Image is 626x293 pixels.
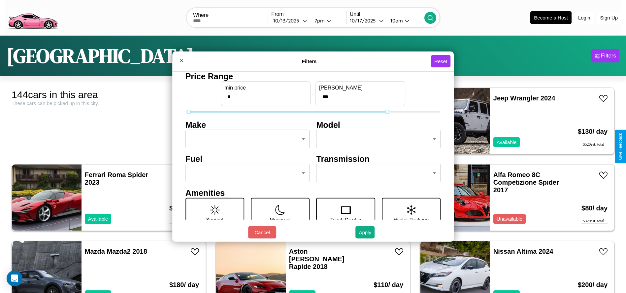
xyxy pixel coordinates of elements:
div: 7pm [311,18,326,24]
div: These cars can be picked up in this city. [12,100,206,106]
h4: Filters [187,58,431,64]
button: Apply [355,226,375,238]
button: Become a Host [530,11,572,24]
p: Touch Display [330,215,361,224]
div: 10 / 13 / 2025 [273,18,302,24]
div: $ 800 est. total [169,219,199,224]
p: Unavailable [497,214,522,223]
button: Login [575,12,594,24]
p: Sunroof [206,215,224,224]
div: Give Feedback [618,133,623,160]
h4: Amenities [185,188,441,198]
button: 10/13/2025 [271,17,309,24]
label: Until [350,11,424,17]
button: Filters [591,49,619,62]
div: Open Intercom Messenger [7,271,22,286]
a: Ferrari Roma Spider 2023 [85,171,148,186]
h3: $ 80 / day [581,198,608,219]
h3: $ 130 / day [578,121,608,142]
div: $ 320 est. total [581,219,608,224]
p: Available [497,138,517,147]
img: logo [5,3,60,31]
label: [PERSON_NAME] [319,85,402,91]
h4: Fuel [185,154,310,164]
label: Where [193,12,268,18]
h3: $ 200 / day [169,198,199,219]
label: min price [224,85,307,91]
p: Moonroof [270,215,291,224]
button: 10am [385,17,424,24]
a: Aston [PERSON_NAME] Rapide 2018 [289,248,345,270]
h1: [GEOGRAPHIC_DATA] [7,42,194,69]
p: Winter Package [394,215,429,224]
p: - [312,89,314,98]
button: Cancel [248,226,276,238]
div: Filters [601,53,616,59]
h4: Model [316,120,441,129]
button: Sign Up [597,12,621,24]
a: Alfa Romeo 8C Competizione Spider 2017 [493,171,559,194]
button: Reset [431,55,450,67]
a: Jeep Wrangler 2024 [493,94,555,102]
p: Available [88,214,108,223]
div: 10am [387,18,405,24]
button: 7pm [309,17,346,24]
h4: Make [185,120,310,129]
div: 144 cars in this area [12,89,206,100]
h4: Transmission [316,154,441,164]
label: From [271,11,346,17]
div: $ 520 est. total [578,142,608,147]
h4: Price Range [185,71,441,81]
a: Nissan Altima 2024 [493,248,553,255]
div: 10 / 17 / 2025 [350,18,379,24]
a: Mazda Mazda2 2018 [85,248,147,255]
